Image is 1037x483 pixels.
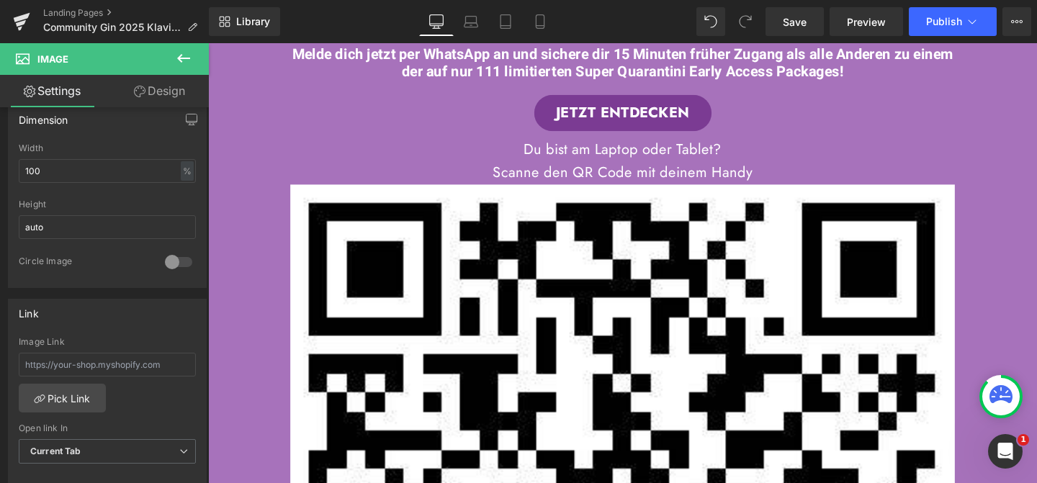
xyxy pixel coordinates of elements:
[830,7,903,36] a: Preview
[847,14,886,30] span: Preview
[783,14,807,30] span: Save
[89,1,784,41] font: Melde dich jetzt per WhatsApp an und sichere dir 15 Minuten früher Zugang als alle Anderen zu ein...
[43,22,181,33] span: Community Gin 2025 Klaviyo EA Internal Bestätigungsseite
[696,7,725,36] button: Undo
[926,16,962,27] span: Publish
[299,125,572,146] font: Scanne den QR Code mit deinem Handy
[37,53,68,65] span: Image
[419,7,454,36] a: Desktop
[19,299,39,320] div: Link
[366,63,506,84] span: JETZT ENTDECKEN
[43,7,209,19] a: Landing Pages
[19,159,196,183] input: auto
[19,199,196,209] div: Height
[343,54,529,93] a: JETZT ENTDECKEN
[19,256,151,271] div: Circle Image
[731,7,760,36] button: Redo
[19,353,196,376] input: https://your-shop.myshopify.com
[19,337,196,347] div: Image Link
[454,7,488,36] a: Laptop
[988,434,1023,469] iframe: Intercom live chat
[236,15,270,28] span: Library
[488,7,523,36] a: Tablet
[19,106,68,126] div: Dimension
[209,7,280,36] a: New Library
[1002,7,1031,36] button: More
[19,423,196,433] div: Open link In
[19,215,196,239] input: auto
[909,7,997,36] button: Publish
[1018,434,1029,446] span: 1
[331,100,540,122] font: Du bist am Laptop oder Tablet?
[181,161,194,181] div: %
[107,75,212,107] a: Design
[523,7,557,36] a: Mobile
[19,143,196,153] div: Width
[19,384,106,412] a: Pick Link
[30,446,81,456] b: Current Tab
